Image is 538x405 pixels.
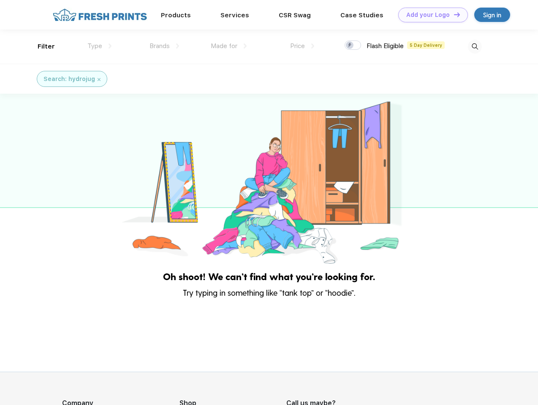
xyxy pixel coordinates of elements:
[43,75,95,84] div: Search: hydrojug
[407,41,445,49] span: 5 Day Delivery
[38,42,55,51] div: Filter
[483,10,501,20] div: Sign in
[367,42,404,50] span: Flash Eligible
[161,11,191,19] a: Products
[244,43,247,49] img: dropdown.png
[149,42,170,50] span: Brands
[454,12,460,17] img: DT
[311,43,314,49] img: dropdown.png
[98,78,101,81] img: filter_cancel.svg
[468,40,482,54] img: desktop_search.svg
[109,43,111,49] img: dropdown.png
[87,42,102,50] span: Type
[290,42,305,50] span: Price
[474,8,510,22] a: Sign in
[176,43,179,49] img: dropdown.png
[50,8,149,22] img: fo%20logo%202.webp
[211,42,237,50] span: Made for
[406,11,450,19] div: Add your Logo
